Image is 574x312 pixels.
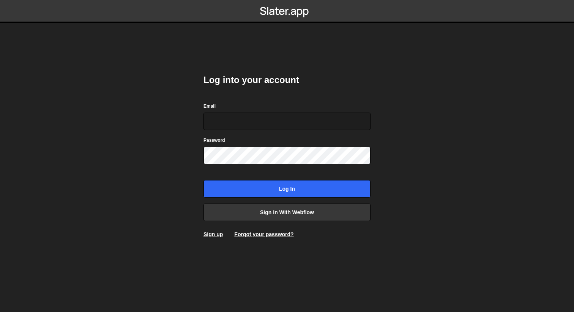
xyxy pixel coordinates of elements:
input: Log in [203,180,371,198]
label: Password [203,136,225,144]
a: Sign in with Webflow [203,204,371,221]
a: Sign up [203,231,223,237]
h2: Log into your account [203,74,371,86]
label: Email [203,102,216,110]
a: Forgot your password? [234,231,293,237]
